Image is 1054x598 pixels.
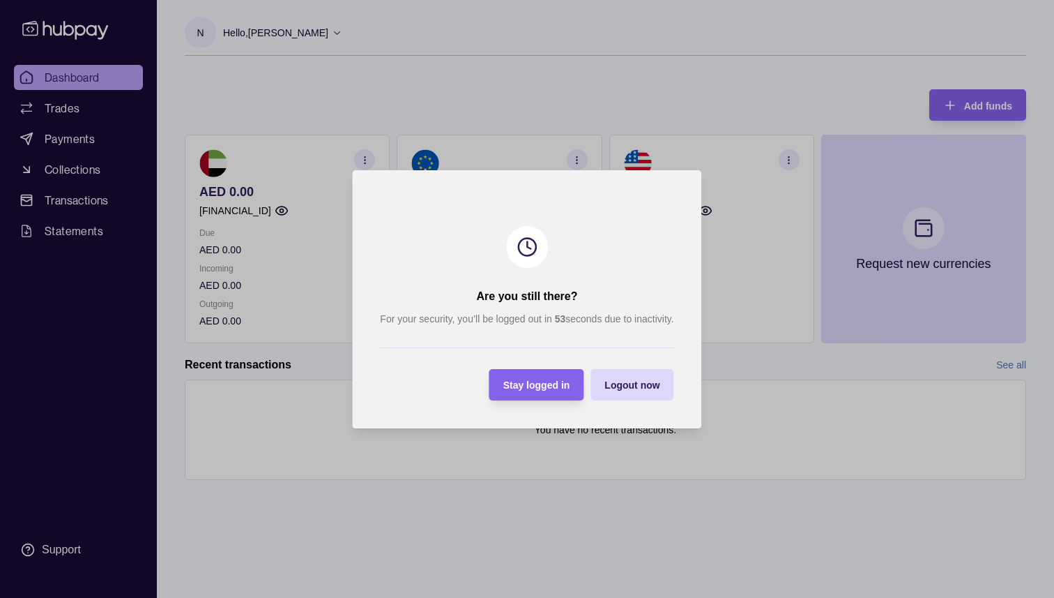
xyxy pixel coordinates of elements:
[604,380,659,391] span: Logout now
[590,369,673,401] button: Logout now
[477,289,578,304] h2: Are you still there?
[555,313,566,324] strong: 53
[380,311,673,327] p: For your security, you’ll be logged out in seconds due to inactivity.
[489,369,584,401] button: Stay logged in
[503,380,570,391] span: Stay logged in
